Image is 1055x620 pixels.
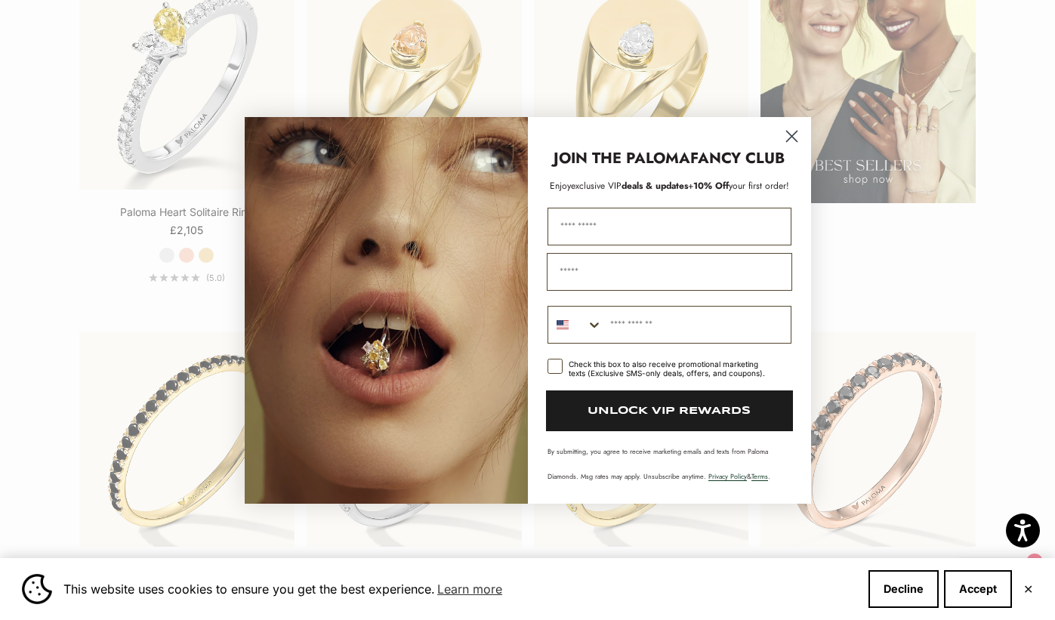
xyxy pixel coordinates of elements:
[571,179,622,193] span: exclusive VIP
[63,578,856,600] span: This website uses cookies to ensure you get the best experience.
[779,123,805,150] button: Close dialog
[708,471,747,481] a: Privacy Policy
[435,578,504,600] a: Learn more
[557,319,569,331] img: United States
[548,208,791,245] input: First Name
[546,390,793,431] button: UNLOCK VIP REWARDS
[22,574,52,604] img: Cookie banner
[868,570,939,608] button: Decline
[1023,585,1033,594] button: Close
[548,307,603,343] button: Search Countries
[569,359,773,378] div: Check this box to also receive promotional marketing texts (Exclusive SMS-only deals, offers, and...
[550,179,571,193] span: Enjoy
[708,471,770,481] span: & .
[690,147,785,169] strong: FANCY CLUB
[547,253,792,291] input: Email
[548,446,791,481] p: By submitting, you agree to receive marketing emails and texts from Paloma Diamonds. Msg rates ma...
[693,179,729,193] span: 10% Off
[571,179,688,193] span: deals & updates
[554,147,690,169] strong: JOIN THE PALOMA
[245,117,528,504] img: Loading...
[603,307,791,343] input: Phone Number
[944,570,1012,608] button: Accept
[688,179,789,193] span: + your first order!
[751,471,768,481] a: Terms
